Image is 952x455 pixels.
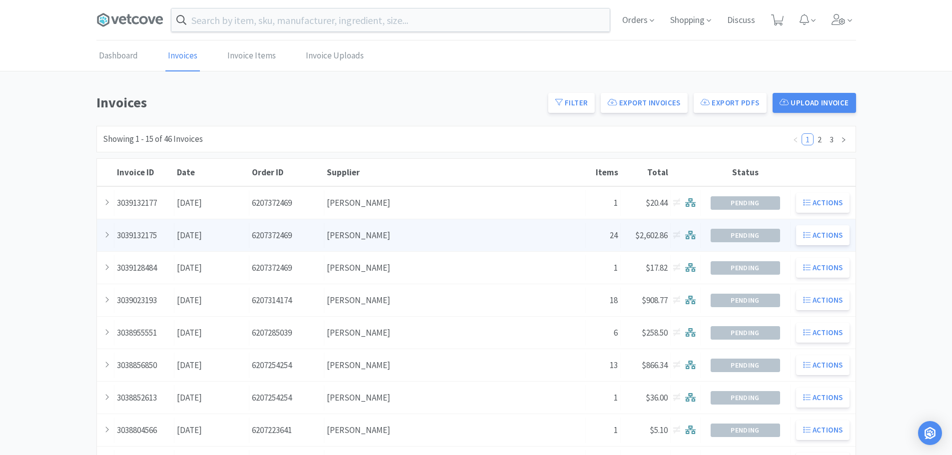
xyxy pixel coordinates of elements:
[174,418,249,443] div: [DATE]
[796,225,850,245] button: Actions
[723,16,759,25] a: Discuss
[793,137,799,143] i: icon: left
[324,288,586,313] div: [PERSON_NAME]
[249,385,324,411] div: 6207254254
[642,295,668,306] span: $908.77
[642,327,668,338] span: $258.50
[174,353,249,378] div: [DATE]
[646,392,668,403] span: $36.00
[650,425,668,436] span: $5.10
[249,190,324,216] div: 6207372469
[586,190,621,216] div: 1
[177,167,247,178] div: Date
[117,167,172,178] div: Invoice ID
[802,134,813,145] a: 1
[586,288,621,313] div: 18
[249,288,324,313] div: 6207314174
[586,223,621,248] div: 24
[711,197,780,209] span: Pending
[796,258,850,278] button: Actions
[711,424,780,437] span: Pending
[838,133,850,145] li: Next Page
[225,41,278,71] a: Invoice Items
[826,133,838,145] li: 3
[814,133,826,145] li: 2
[114,255,174,281] div: 3039128484
[174,320,249,346] div: [DATE]
[96,41,140,71] a: Dashboard
[802,133,814,145] li: 1
[623,167,668,178] div: Total
[646,197,668,208] span: $20.44
[114,418,174,443] div: 3038804566
[711,327,780,339] span: Pending
[171,8,610,31] input: Search by item, sku, manufacturer, ingredient, size...
[703,167,788,178] div: Status
[826,134,837,145] a: 3
[249,353,324,378] div: 6207254254
[601,93,687,113] button: Export Invoices
[586,418,621,443] div: 1
[790,133,802,145] li: Previous Page
[103,132,203,146] div: Showing 1 - 15 of 46 Invoices
[324,320,586,346] div: [PERSON_NAME]
[114,223,174,248] div: 3039132175
[174,288,249,313] div: [DATE]
[796,323,850,343] button: Actions
[918,421,942,445] div: Open Intercom Messenger
[174,255,249,281] div: [DATE]
[114,320,174,346] div: 3038955551
[324,385,586,411] div: [PERSON_NAME]
[114,385,174,411] div: 3038852613
[96,91,543,114] h1: Invoices
[796,388,850,408] button: Actions
[711,229,780,242] span: Pending
[841,137,847,143] i: icon: right
[586,385,621,411] div: 1
[796,290,850,310] button: Actions
[796,193,850,213] button: Actions
[796,420,850,440] button: Actions
[711,359,780,372] span: Pending
[249,418,324,443] div: 6207223641
[324,353,586,378] div: [PERSON_NAME]
[548,93,595,113] button: Filter
[252,167,322,178] div: Order ID
[711,294,780,307] span: Pending
[324,418,586,443] div: [PERSON_NAME]
[174,223,249,248] div: [DATE]
[642,360,668,371] span: $866.34
[586,320,621,346] div: 6
[324,223,586,248] div: [PERSON_NAME]
[114,190,174,216] div: 3039132177
[327,167,583,178] div: Supplier
[586,255,621,281] div: 1
[773,93,856,113] button: Upload Invoice
[814,134,825,145] a: 2
[711,262,780,274] span: Pending
[796,355,850,375] button: Actions
[694,93,767,113] button: Export PDFs
[588,167,618,178] div: Items
[586,353,621,378] div: 13
[646,262,668,273] span: $17.82
[174,190,249,216] div: [DATE]
[174,385,249,411] div: [DATE]
[249,223,324,248] div: 6207372469
[324,255,586,281] div: [PERSON_NAME]
[711,392,780,404] span: Pending
[303,41,366,71] a: Invoice Uploads
[324,190,586,216] div: [PERSON_NAME]
[165,41,200,71] a: Invoices
[114,288,174,313] div: 3039023193
[249,255,324,281] div: 6207372469
[114,353,174,378] div: 3038856850
[635,230,668,241] span: $2,602.86
[249,320,324,346] div: 6207285039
